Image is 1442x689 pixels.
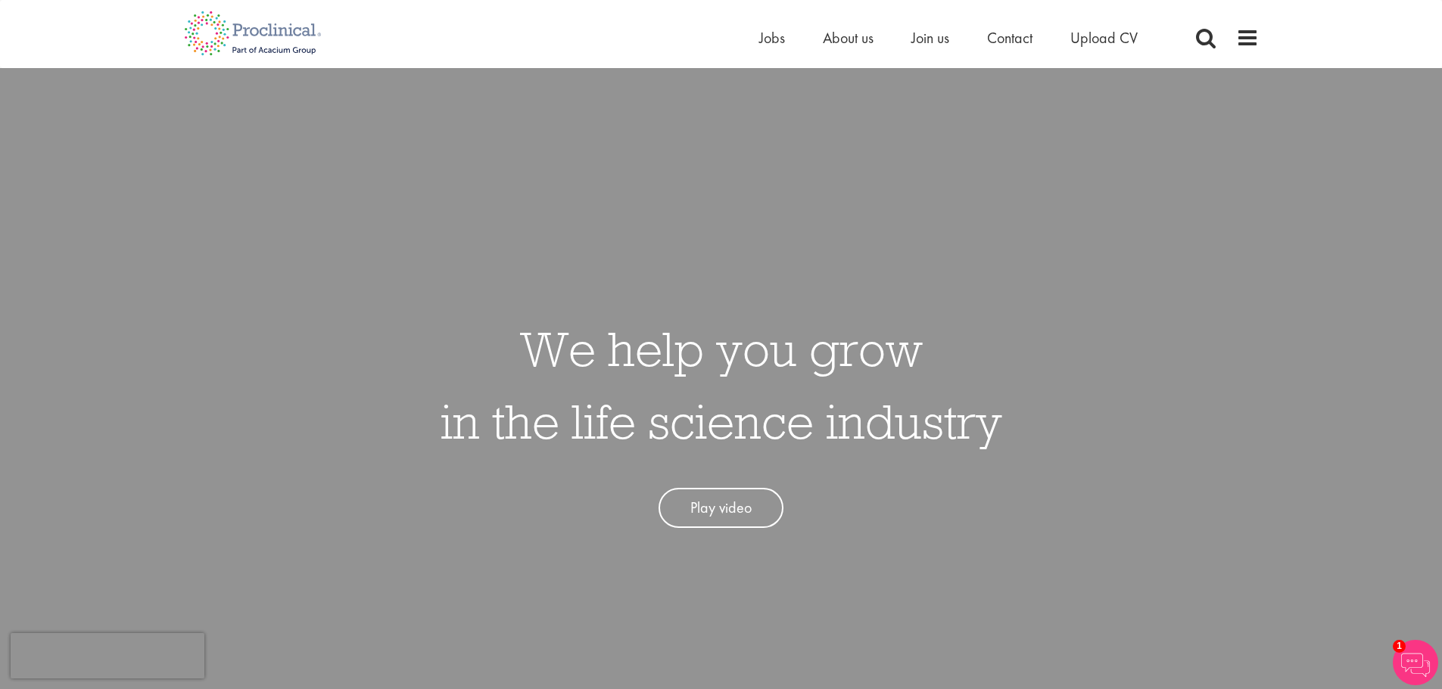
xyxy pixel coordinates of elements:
h1: We help you grow in the life science industry [441,312,1002,458]
a: Play video [659,488,783,528]
a: Upload CV [1070,28,1138,48]
span: 1 [1393,640,1406,653]
a: Jobs [759,28,785,48]
a: Join us [911,28,949,48]
a: Contact [987,28,1032,48]
img: Chatbot [1393,640,1438,685]
a: About us [823,28,874,48]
